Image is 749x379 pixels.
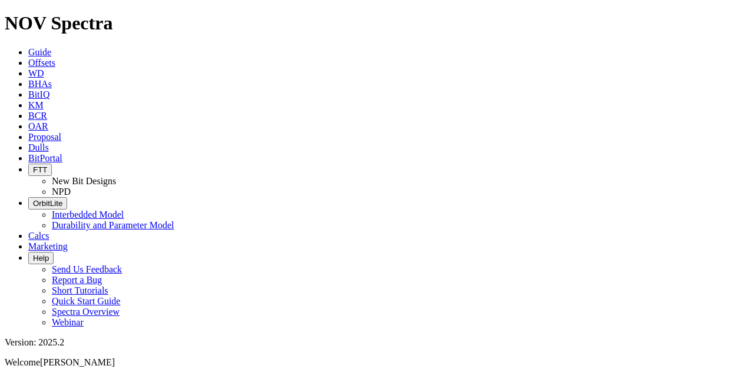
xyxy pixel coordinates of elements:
a: Webinar [52,317,84,327]
a: OAR [28,121,48,131]
a: WD [28,68,44,78]
a: Dulls [28,142,49,152]
a: BitPortal [28,153,62,163]
a: Durability and Parameter Model [52,220,174,230]
a: NPD [52,187,71,197]
button: FTT [28,164,52,176]
p: Welcome [5,357,744,368]
a: Offsets [28,58,55,68]
a: Marketing [28,241,68,251]
a: Short Tutorials [52,285,108,295]
a: BitIQ [28,89,49,99]
button: OrbitLite [28,197,67,210]
a: Report a Bug [52,275,102,285]
span: OrbitLite [33,199,62,208]
a: Quick Start Guide [52,296,120,306]
a: Calcs [28,231,49,241]
a: Spectra Overview [52,307,120,317]
a: BCR [28,111,47,121]
a: Interbedded Model [52,210,124,220]
a: New Bit Designs [52,176,116,186]
span: Help [33,254,49,262]
div: Version: 2025.2 [5,337,744,348]
h1: NOV Spectra [5,12,744,34]
button: Help [28,252,54,264]
a: Guide [28,47,51,57]
a: BHAs [28,79,52,89]
span: FTT [33,165,47,174]
a: Send Us Feedback [52,264,122,274]
a: KM [28,100,44,110]
a: Proposal [28,132,61,142]
span: [PERSON_NAME] [40,357,115,367]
